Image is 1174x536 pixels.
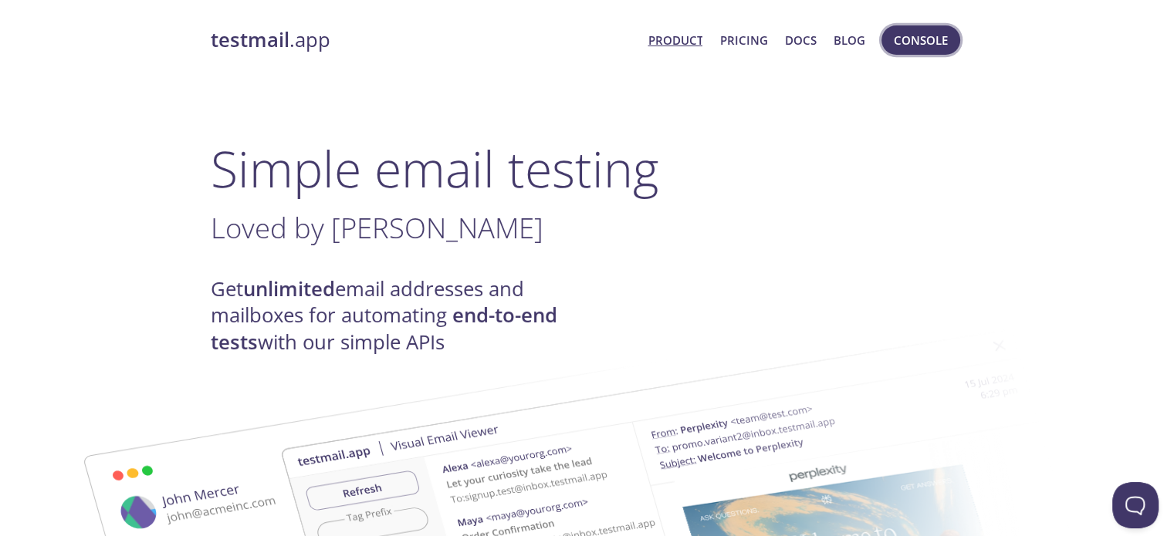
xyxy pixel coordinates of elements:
strong: unlimited [243,275,335,302]
a: Blog [834,30,865,50]
h4: Get email addresses and mailboxes for automating with our simple APIs [211,276,587,356]
a: Docs [785,30,817,50]
strong: end-to-end tests [211,302,557,355]
a: Pricing [719,30,767,50]
span: Console [894,30,948,50]
a: testmail.app [211,27,636,53]
span: Loved by [PERSON_NAME] [211,208,543,247]
h1: Simple email testing [211,139,964,198]
a: Product [648,30,702,50]
button: Console [881,25,960,55]
strong: testmail [211,26,289,53]
iframe: Help Scout Beacon - Open [1112,482,1159,528]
